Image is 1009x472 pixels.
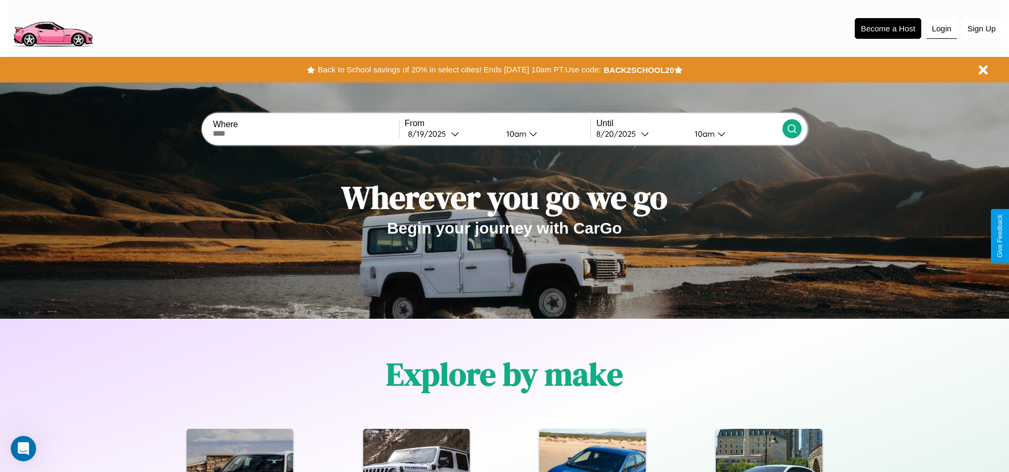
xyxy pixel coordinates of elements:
h1: Explore by make [386,352,623,396]
button: 10am [498,128,591,139]
div: 10am [689,129,718,139]
button: Back to School savings of 20% in select cities! Ends [DATE] 10am PT.Use code: [315,62,603,77]
b: BACK2SCHOOL20 [604,65,674,74]
button: Become a Host [855,18,921,39]
button: 10am [686,128,782,139]
label: Until [596,119,782,128]
button: 8/19/2025 [405,128,498,139]
button: Login [927,19,957,39]
img: logo [8,5,97,49]
div: 10am [501,129,529,139]
div: 8 / 19 / 2025 [408,129,451,139]
div: Give Feedback [996,214,1004,258]
label: Where [213,120,398,129]
label: From [405,119,590,128]
button: Sign Up [962,19,1001,38]
iframe: Intercom live chat [11,436,36,461]
div: 8 / 20 / 2025 [596,129,641,139]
